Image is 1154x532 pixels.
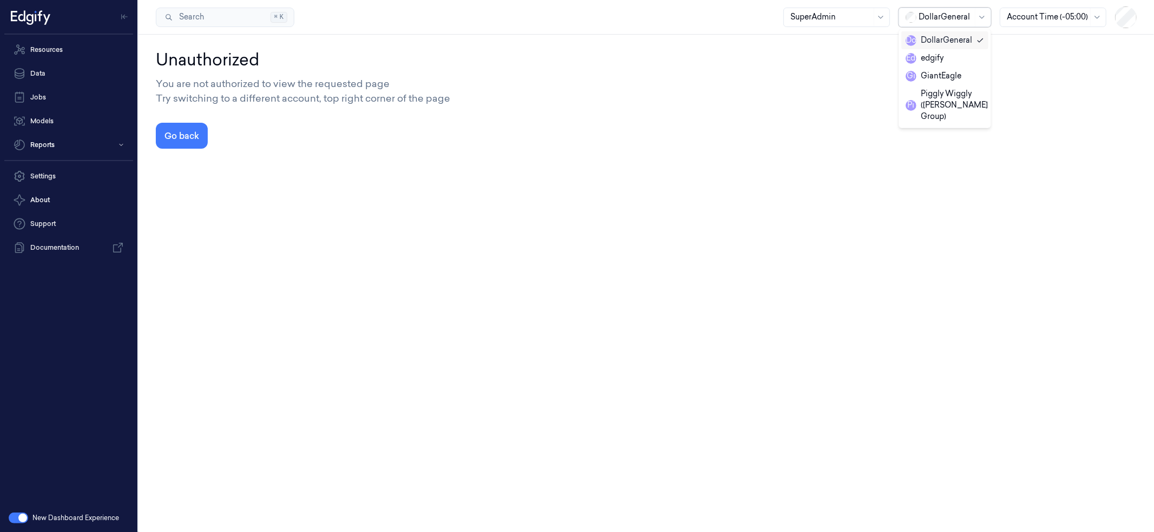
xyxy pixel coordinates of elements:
[4,134,133,156] button: Reports
[156,48,1137,72] div: Unauthorized
[156,76,1137,105] div: You are not authorized to view the requested page Try switching to a different account, top right...
[906,88,988,122] div: Piggly Wiggly ([PERSON_NAME] Group)
[906,100,916,111] span: P i
[4,165,133,187] a: Settings
[906,53,916,64] span: E d
[4,213,133,235] a: Support
[906,52,944,64] div: edgify
[906,71,916,82] span: G i
[4,63,133,84] a: Data
[156,8,294,27] button: Search⌘K
[116,8,133,25] button: Toggle Navigation
[156,123,208,149] button: Go back
[4,237,133,258] a: Documentation
[906,35,916,46] span: D o
[4,87,133,108] a: Jobs
[906,35,972,46] div: DollarGeneral
[906,70,961,82] div: GiantEagle
[4,189,133,211] button: About
[4,39,133,61] a: Resources
[4,110,133,132] a: Models
[175,11,204,23] span: Search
